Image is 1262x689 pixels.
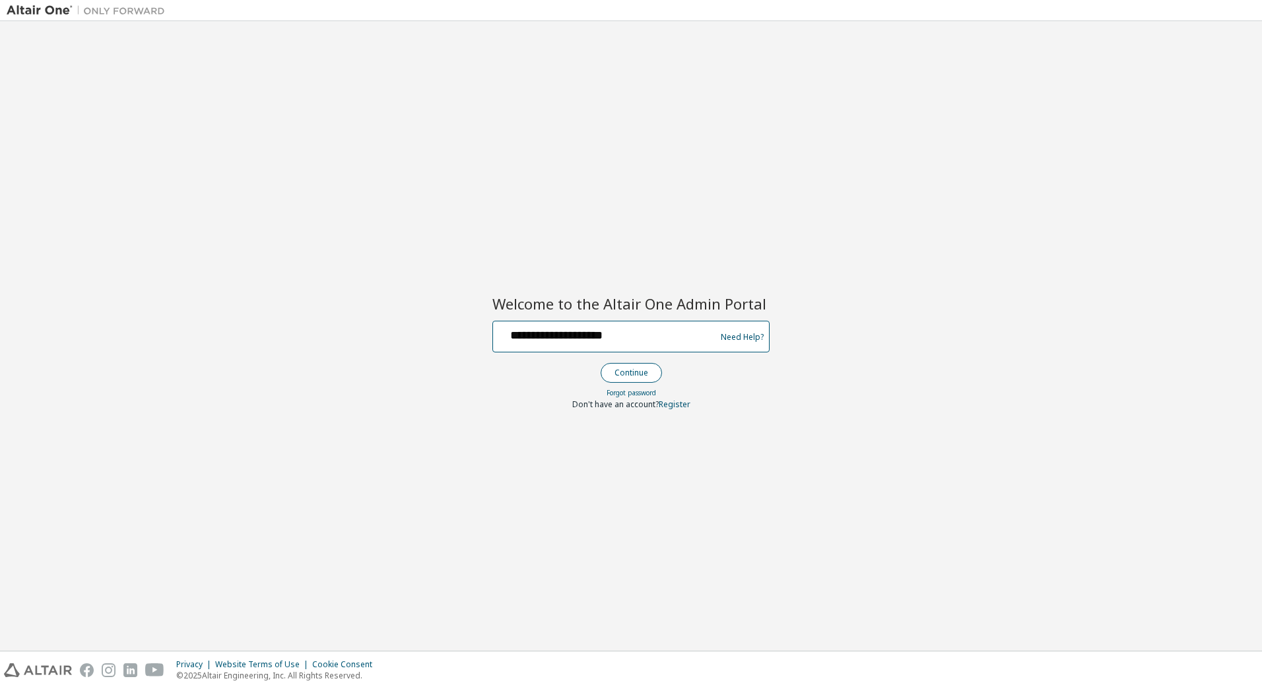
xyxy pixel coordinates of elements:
[659,399,690,410] a: Register
[176,659,215,670] div: Privacy
[102,663,116,677] img: instagram.svg
[215,659,312,670] div: Website Terms of Use
[145,663,164,677] img: youtube.svg
[312,659,380,670] div: Cookie Consent
[176,670,380,681] p: © 2025 Altair Engineering, Inc. All Rights Reserved.
[4,663,72,677] img: altair_logo.svg
[721,337,764,337] a: Need Help?
[492,294,770,313] h2: Welcome to the Altair One Admin Portal
[7,4,172,17] img: Altair One
[607,388,656,397] a: Forgot password
[572,399,659,410] span: Don't have an account?
[80,663,94,677] img: facebook.svg
[601,363,662,383] button: Continue
[123,663,137,677] img: linkedin.svg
